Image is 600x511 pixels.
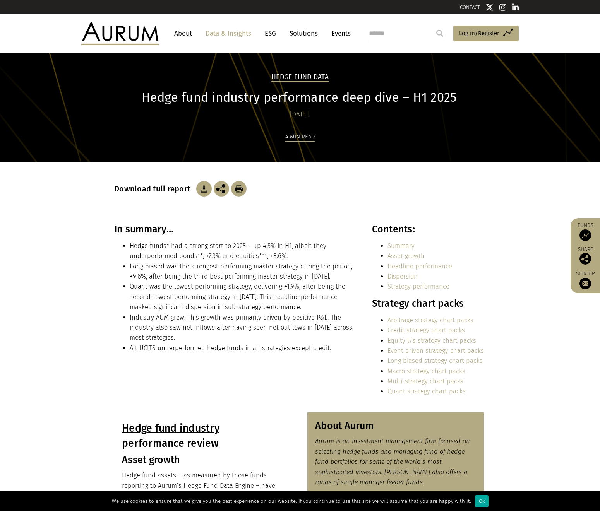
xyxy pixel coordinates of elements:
a: Sign up [574,270,596,289]
li: Industry AUM grew. This growth was primarily driven by positive P&L. The industry also saw net in... [130,313,355,343]
img: Instagram icon [499,3,506,11]
a: Log in/Register [453,26,519,42]
h2: Hedge Fund Data [271,73,329,82]
img: Share this post [214,181,229,197]
span: Log in/Register [459,29,499,38]
a: CONTACT [460,4,480,10]
img: Share this post [579,253,591,265]
li: Long biased was the strongest performing master strategy during the period, +9.6%, after being th... [130,261,355,282]
img: Download Article [231,181,247,197]
a: Dispersion [387,273,418,280]
a: Macro strategy chart packs [387,367,465,375]
a: Strategy performance [387,283,449,290]
a: Data & Insights [202,26,255,41]
div: Ok [475,495,489,507]
img: Linkedin icon [512,3,519,11]
u: Hedge fund industry performance review [122,422,219,449]
a: Event driven strategy chart packs [387,347,484,354]
img: Access Funds [579,229,591,241]
img: Aurum [81,22,159,45]
a: About [170,26,196,41]
a: Summary [387,242,415,250]
h3: Asset growth [122,454,283,466]
li: Alt UCITS underperformed hedge funds in all strategies except credit. [130,343,355,353]
a: Arbitrage strategy chart packs [387,316,473,324]
li: Hedge funds* had a strong start to 2025 – up 4.5% in H1, albeit they underperformed bonds**, +7.3... [130,241,355,261]
img: Sign up to our newsletter [579,278,591,289]
a: Events [327,26,351,41]
h3: Strategy chart packs [372,298,484,309]
a: Funds [574,222,596,241]
a: Solutions [286,26,322,41]
a: Quant strategy chart packs [387,388,466,395]
h3: Download full report [114,184,194,193]
a: Headline performance [387,263,452,270]
div: 4 min read [285,132,315,142]
h3: About Aurum [315,420,476,432]
input: Submit [432,26,447,41]
em: Aurum is an investment management firm focused on selecting hedge funds and managing fund of hedg... [315,438,470,486]
h1: Hedge fund industry performance deep dive – H1 2025 [114,90,484,105]
a: Multi-strategy chart packs [387,378,463,385]
img: Download Article [196,181,212,197]
a: Credit strategy chart packs [387,326,465,334]
div: [DATE] [114,109,484,120]
a: Asset growth [387,252,425,260]
h3: Contents: [372,224,484,235]
h3: In summary… [114,224,355,235]
a: Equity l/s strategy chart packs [387,337,476,344]
a: Long biased strategy chart packs [387,357,483,364]
li: Quant was the lowest performing strategy, delivering +1.9%, after being the second-lowest perform... [130,282,355,312]
div: Share [574,247,596,265]
img: Twitter icon [486,3,494,11]
a: ESG [261,26,280,41]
